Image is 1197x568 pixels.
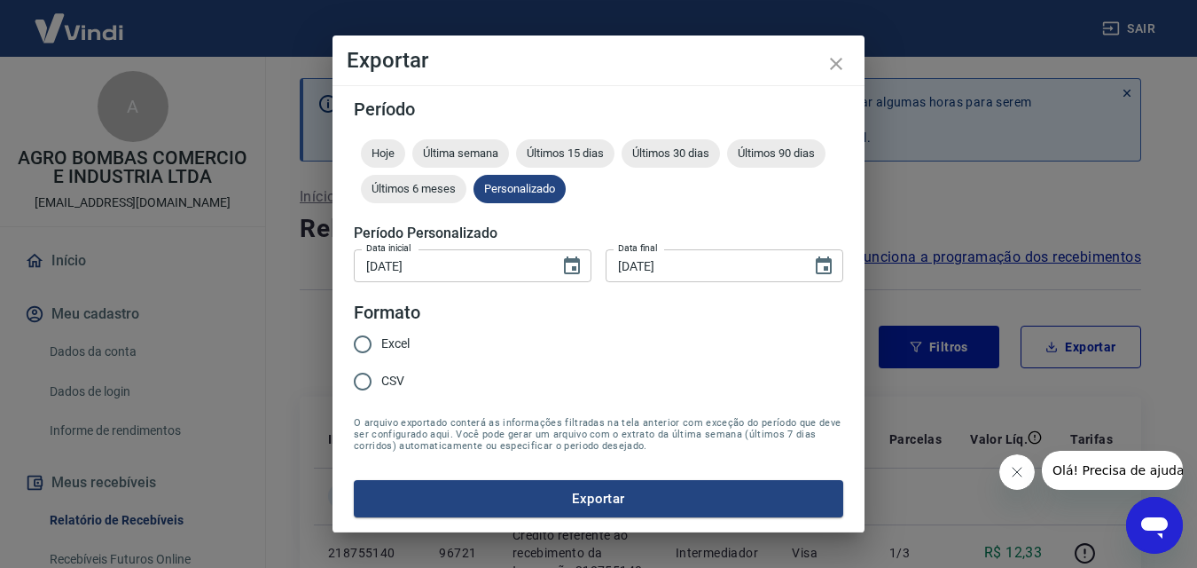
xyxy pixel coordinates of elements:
label: Data inicial [366,241,411,255]
div: Última semana [412,139,509,168]
h4: Exportar [347,50,850,71]
span: CSV [381,372,404,390]
span: Últimos 30 dias [622,146,720,160]
div: Hoje [361,139,405,168]
span: Últimos 15 dias [516,146,614,160]
span: Últimos 90 dias [727,146,825,160]
button: close [815,43,857,85]
iframe: Botão para abrir a janela de mensagens [1126,497,1183,554]
span: Últimos 6 meses [361,182,466,195]
span: Última semana [412,146,509,160]
label: Data final [618,241,658,255]
button: Choose date, selected date is 1 de ago de 2025 [554,248,590,284]
div: Últimos 15 dias [516,139,614,168]
span: Excel [381,335,410,353]
h5: Período Personalizado [354,225,843,242]
button: Choose date, selected date is 16 de ago de 2025 [806,248,841,284]
iframe: Mensagem da empresa [1042,451,1183,490]
legend: Formato [354,300,420,326]
span: O arquivo exportado conterá as informações filtradas na tela anterior com exceção do período que ... [354,417,843,452]
span: Personalizado [473,182,566,195]
input: DD/MM/YYYY [606,249,799,282]
div: Últimos 30 dias [622,139,720,168]
span: Hoje [361,146,405,160]
h5: Período [354,100,843,118]
div: Personalizado [473,175,566,203]
span: Olá! Precisa de ajuda? [11,12,149,27]
iframe: Fechar mensagem [999,454,1035,490]
input: DD/MM/YYYY [354,249,547,282]
div: Últimos 90 dias [727,139,825,168]
button: Exportar [354,480,843,517]
div: Últimos 6 meses [361,175,466,203]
